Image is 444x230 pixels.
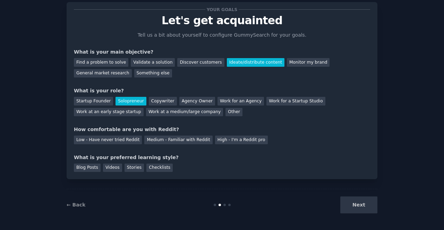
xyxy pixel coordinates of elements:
div: Work at an early stage startup [74,108,144,117]
div: Validate a solution [131,58,175,67]
div: Other [225,108,242,117]
div: General market research [74,69,132,78]
div: Startup Founder [74,97,113,105]
p: Let's get acquainted [74,15,370,27]
div: Work at a medium/large company [146,108,223,117]
div: Copywriter [149,97,177,105]
a: ← Back [67,202,85,208]
div: Solopreneur [116,97,146,105]
div: How comfortable are you with Reddit? [74,126,370,133]
div: What is your preferred learning style? [74,154,370,161]
div: Agency Owner [179,97,215,105]
div: Medium - Familiar with Reddit [144,136,212,144]
div: Monitor my brand [287,58,330,67]
div: Work for a Startup Studio [266,97,325,105]
div: Find a problem to solve [74,58,128,67]
div: Blog Posts [74,164,101,172]
div: Low - Have never tried Reddit [74,136,142,144]
div: Checklists [146,164,173,172]
div: What is your main objective? [74,48,370,56]
div: Discover customers [177,58,224,67]
div: What is your role? [74,87,370,94]
div: Ideate/distribute content [227,58,284,67]
div: Something else [134,69,172,78]
p: Tell us a bit about yourself to configure GummySearch for your goals. [135,31,309,39]
span: Your goals [205,6,239,13]
div: Work for an Agency [217,97,264,105]
div: Videos [103,164,122,172]
div: Stories [125,164,144,172]
div: High - I'm a Reddit pro [215,136,268,144]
